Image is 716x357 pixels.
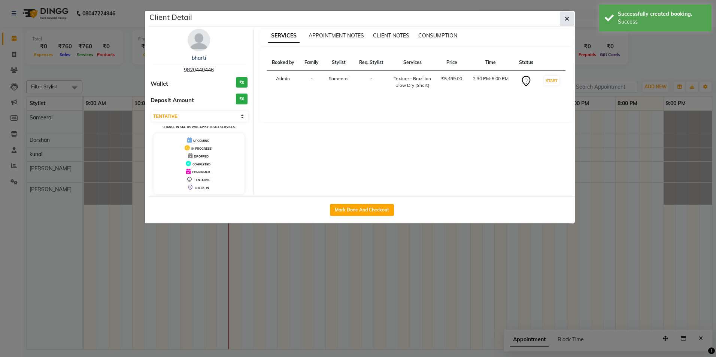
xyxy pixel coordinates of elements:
th: Price [436,55,467,71]
div: Texture - Brazilian Blow Dry (Short) [393,75,431,89]
span: CONFIRMED [192,170,210,174]
img: avatar [188,29,210,51]
span: COMPLETED [192,162,210,166]
span: CONSUMPTION [418,32,457,39]
h3: ₹0 [236,77,248,88]
th: Time [467,55,514,71]
h5: Client Detail [149,12,192,23]
span: IN PROGRESS [191,147,212,150]
td: - [354,71,389,94]
th: Status [514,55,538,71]
a: bharti [192,55,206,61]
span: CLIENT NOTES [373,32,409,39]
div: Successfully created booking. [618,10,706,18]
td: - [300,71,324,94]
div: ₹5,499.00 [440,75,463,82]
th: Stylist [324,55,354,71]
td: Admin [267,71,300,94]
button: Mark Done And Checkout [330,204,394,216]
th: Family [300,55,324,71]
div: Success [618,18,706,26]
span: UPCOMING [193,139,209,143]
span: Wallet [151,80,168,88]
small: Change in status will apply to all services. [163,125,236,129]
span: CHECK-IN [195,186,209,190]
span: APPOINTMENT NOTES [309,32,364,39]
span: TENTATIVE [194,178,210,182]
h3: ₹0 [236,94,248,104]
span: SERVICES [268,29,300,43]
span: Sameeral [329,76,349,81]
th: Services [389,55,436,71]
span: DROPPED [194,155,209,158]
span: 9820440446 [184,67,214,73]
th: Req. Stylist [354,55,389,71]
td: 2:30 PM-5:00 PM [467,71,514,94]
th: Booked by [267,55,300,71]
span: Deposit Amount [151,96,194,105]
button: START [544,76,559,85]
